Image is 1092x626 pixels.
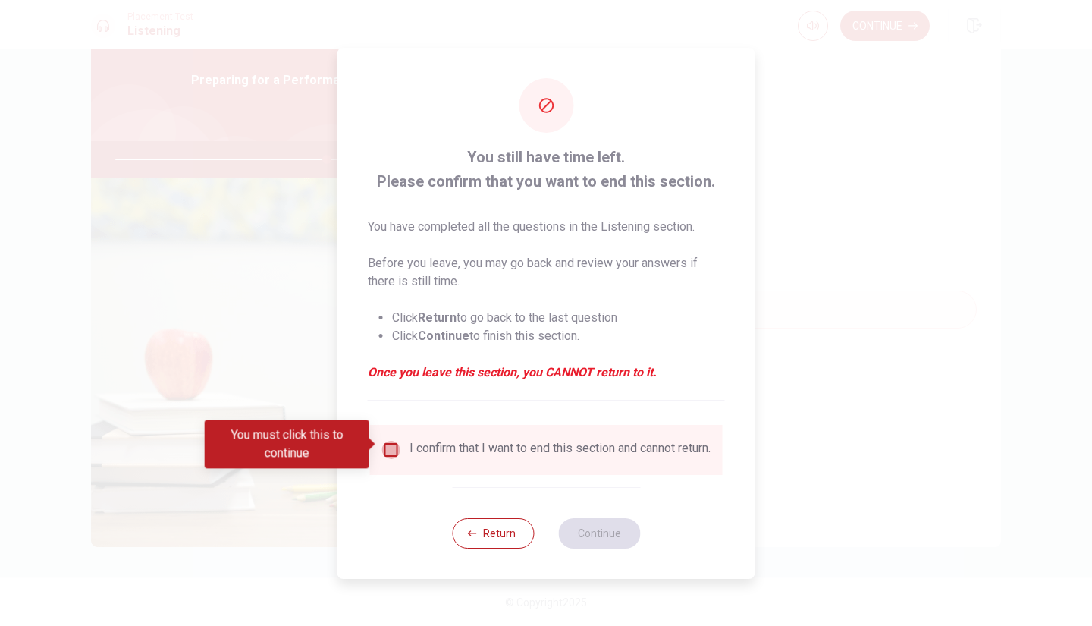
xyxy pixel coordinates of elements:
[368,218,725,236] p: You have completed all the questions in the Listening section.
[368,254,725,291] p: Before you leave, you may go back and review your answers if there is still time.
[205,420,369,468] div: You must click this to continue
[452,518,534,549] button: Return
[392,309,725,327] li: Click to go back to the last question
[558,518,640,549] button: Continue
[368,363,725,382] em: Once you leave this section, you CANNOT return to it.
[409,441,711,459] div: I confirm that I want to end this section and cannot return.
[418,329,469,343] strong: Continue
[382,441,400,459] span: You must click this to continue
[418,310,457,325] strong: Return
[368,145,725,193] span: You still have time left. Please confirm that you want to end this section.
[392,327,725,345] li: Click to finish this section.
